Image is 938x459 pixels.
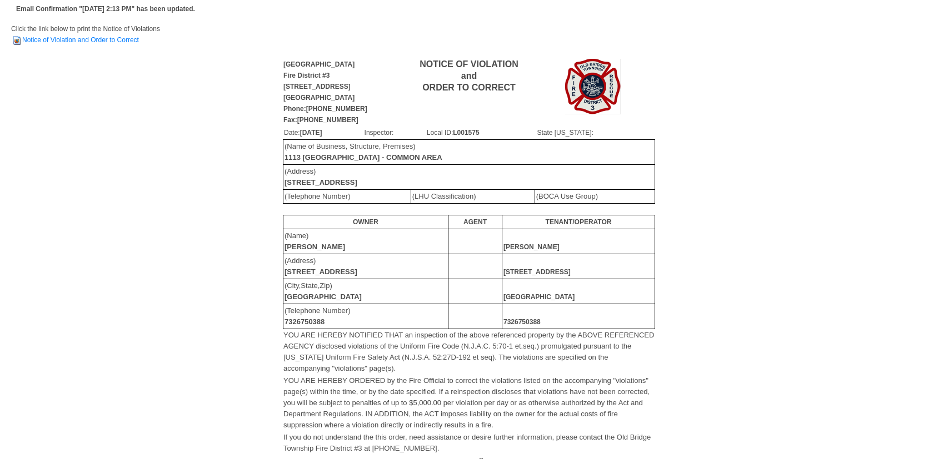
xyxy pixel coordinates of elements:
[285,167,357,186] font: (Address)
[11,35,22,46] img: HTML Document
[546,218,612,226] b: TENANT/OPERATOR
[565,59,621,114] img: Image
[285,281,362,301] font: (City,State,Zip)
[300,129,322,137] b: [DATE]
[453,129,479,137] b: L001575
[285,256,357,276] font: (Address)
[536,192,598,200] font: (BOCA Use Group)
[283,331,654,372] font: YOU ARE HEREBY NOTIFIED THAT an inspection of the above referenced property by the ABOVE REFERENC...
[285,317,325,326] b: 7326750388
[285,292,362,301] b: [GEOGRAPHIC_DATA]
[283,60,367,124] b: [GEOGRAPHIC_DATA] Fire District #3 [STREET_ADDRESS] [GEOGRAPHIC_DATA] Phone:[PHONE_NUMBER] Fax:[P...
[285,243,345,251] b: [PERSON_NAME]
[463,218,487,226] b: AGENT
[283,433,651,452] font: If you do not understand the this order, need assistance or desire further information, please co...
[285,268,357,276] b: [STREET_ADDRESS]
[285,231,345,251] font: (Name)
[364,127,426,139] td: Inspector:
[353,218,378,226] b: OWNER
[503,318,541,326] b: 7326750388
[536,127,655,139] td: State [US_STATE]:
[283,127,364,139] td: Date:
[11,25,160,44] span: Click the link below to print the Notice of Violations
[14,2,197,16] td: Email Confirmation "[DATE] 2:13 PM" has been updated.
[503,243,560,251] b: [PERSON_NAME]
[503,268,571,276] b: [STREET_ADDRESS]
[420,59,518,92] b: NOTICE OF VIOLATION and ORDER TO CORRECT
[285,153,442,162] b: 1113 [GEOGRAPHIC_DATA] - COMMON AREA
[285,192,351,200] font: (Telephone Number)
[412,192,476,200] font: (LHU Classification)
[503,293,575,301] b: [GEOGRAPHIC_DATA]
[285,178,357,186] b: [STREET_ADDRESS]
[285,306,351,326] font: (Telephone Number)
[426,127,537,139] td: Local ID:
[283,376,650,429] font: YOU ARE HEREBY ORDERED by the Fire Official to correct the violations listed on the accompanying ...
[285,142,442,162] font: (Name of Business, Structure, Premises)
[11,36,139,44] a: Notice of Violation and Order to Correct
